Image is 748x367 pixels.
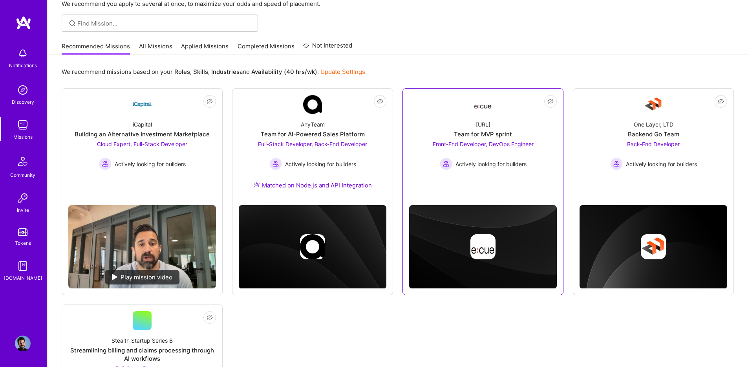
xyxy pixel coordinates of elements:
div: Backend Go Team [628,130,679,138]
img: tokens [18,228,27,236]
img: cover [239,205,386,289]
span: Cloud Expert, Full-Stack Developer [97,141,187,147]
img: logo [16,16,31,30]
a: Applied Missions [181,42,229,55]
img: bell [15,46,31,61]
img: Company logo [300,234,325,259]
div: Discovery [12,98,34,106]
span: Actively looking for builders [285,160,356,168]
img: User Avatar [15,336,31,351]
div: Play mission video [105,270,179,284]
div: Matched on Node.js and API Integration [254,181,372,189]
a: Company LogoOne Layer, LTDBackend Go TeamBack-End Developer Actively looking for buildersActively... [580,95,727,189]
img: Actively looking for builders [440,158,452,170]
b: Availability (40 hrs/wk) [251,68,317,75]
img: guide book [15,258,31,274]
img: Community [13,152,32,171]
a: Company LogoAnyTeamTeam for AI-Powered Sales PlatformFull-Stack Developer, Back-End Developer Act... [239,95,386,199]
div: Community [10,171,35,179]
b: Skills [193,68,208,75]
img: No Mission [68,205,216,288]
a: Recommended Missions [62,42,130,55]
img: Company Logo [644,95,663,114]
img: Actively looking for builders [269,158,282,170]
div: AnyTeam [301,120,325,128]
img: Company logo [641,234,666,259]
span: Full-Stack Developer, Back-End Developer [258,141,367,147]
a: Completed Missions [238,42,294,55]
i: icon SearchGrey [68,19,77,28]
div: iCapital [133,120,152,128]
div: Team for MVP sprint [454,130,512,138]
a: All Missions [139,42,172,55]
img: Company Logo [133,95,152,114]
b: Industries [211,68,240,75]
span: Actively looking for builders [115,160,186,168]
img: discovery [15,82,31,98]
i: icon EyeClosed [207,98,213,105]
img: teamwork [15,117,31,133]
img: Company Logo [474,97,492,112]
img: cover [580,205,727,289]
i: icon EyeClosed [207,314,213,321]
div: Missions [13,133,33,141]
img: Ateam Purple Icon [254,182,260,188]
a: User Avatar [13,336,33,351]
i: icon EyeClosed [377,98,383,105]
span: Actively looking for builders [626,160,697,168]
span: Actively looking for builders [455,160,527,168]
div: [DOMAIN_NAME] [4,274,42,282]
a: Not Interested [303,41,352,55]
a: Company LogoiCapitalBuilding an Alternative Investment MarketplaceCloud Expert, Full-Stack Develo... [68,95,216,199]
div: Team for AI-Powered Sales Platform [261,130,365,138]
img: cover [409,205,557,289]
i: icon EyeClosed [718,98,724,105]
div: Building an Alternative Investment Marketplace [75,130,210,138]
a: Update Settings [320,68,365,75]
div: Notifications [9,61,37,70]
div: Stealth Startup Series B [112,336,173,345]
img: Company Logo [303,95,322,114]
span: Back-End Developer [627,141,680,147]
img: play [112,274,117,280]
i: icon EyeClosed [547,98,554,105]
img: Actively looking for builders [610,158,623,170]
div: Invite [17,206,29,214]
img: Invite [15,190,31,206]
div: [URL] [476,120,490,128]
span: Front-End Developer, DevOps Engineer [433,141,534,147]
div: Tokens [15,239,31,247]
img: Actively looking for builders [99,158,112,170]
b: Roles [174,68,190,75]
div: Streamlining billing and claims processing through AI workflows [68,346,216,363]
img: Company logo [470,234,496,259]
div: One Layer, LTD [634,120,673,128]
input: Find Mission... [77,19,252,28]
p: We recommend missions based on your , , and . [62,68,365,76]
a: Company Logo[URL]Team for MVP sprintFront-End Developer, DevOps Engineer Actively looking for bui... [409,95,557,189]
